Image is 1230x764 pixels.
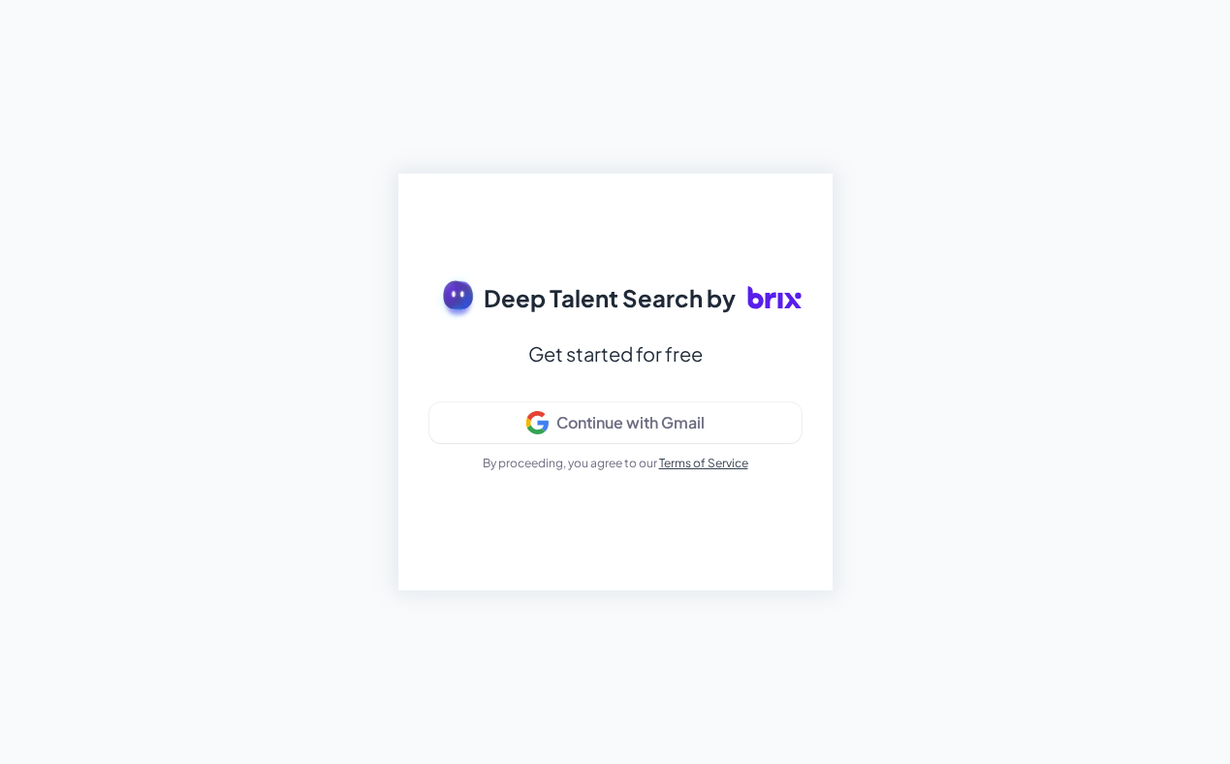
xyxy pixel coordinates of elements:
[429,402,802,443] button: Continue with Gmail
[556,413,705,432] div: Continue with Gmail
[659,456,748,470] a: Terms of Service
[484,280,736,315] span: Deep Talent Search by
[483,455,748,472] p: By proceeding, you agree to our
[528,336,703,371] div: Get started for free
